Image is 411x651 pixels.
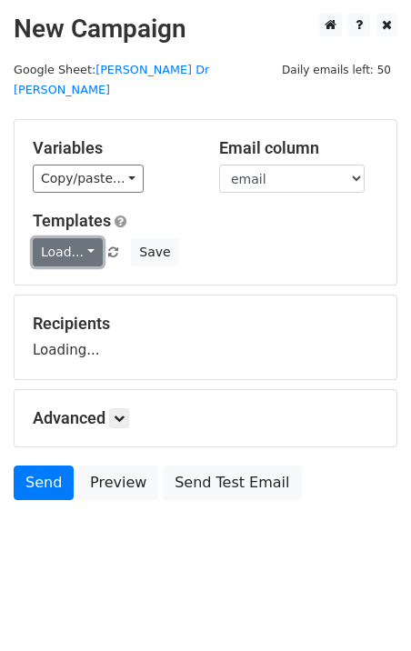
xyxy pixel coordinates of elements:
[33,314,378,334] h5: Recipients
[14,63,209,97] a: [PERSON_NAME] Dr [PERSON_NAME]
[219,138,378,158] h5: Email column
[163,466,301,500] a: Send Test Email
[276,63,397,76] a: Daily emails left: 50
[14,14,397,45] h2: New Campaign
[320,564,411,651] iframe: Chat Widget
[78,466,158,500] a: Preview
[276,60,397,80] span: Daily emails left: 50
[33,165,144,193] a: Copy/paste...
[131,238,178,266] button: Save
[33,408,378,428] h5: Advanced
[14,466,74,500] a: Send
[14,63,209,97] small: Google Sheet:
[33,211,111,230] a: Templates
[33,314,378,361] div: Loading...
[33,138,192,158] h5: Variables
[33,238,103,266] a: Load...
